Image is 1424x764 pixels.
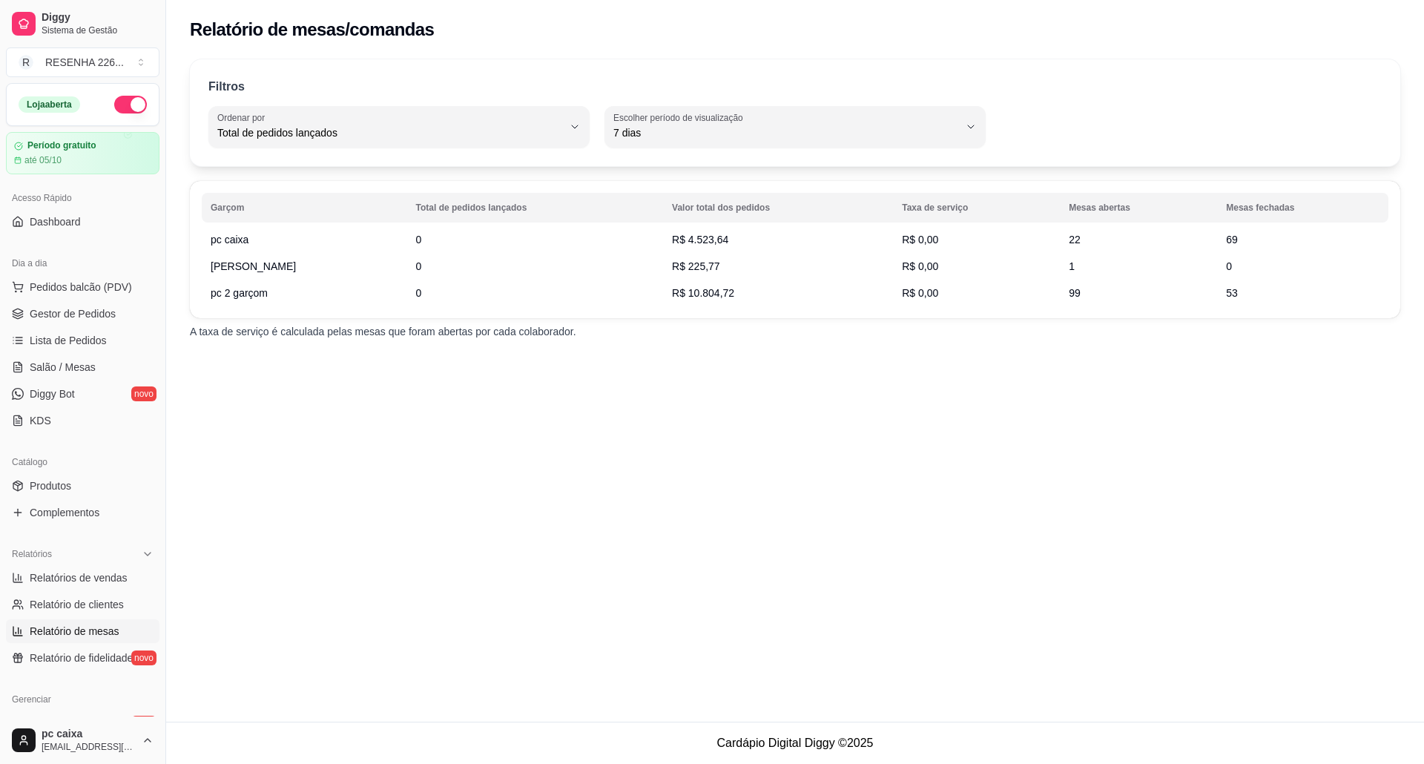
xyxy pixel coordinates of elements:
[604,106,986,148] button: Escolher período de visualização7 dias
[30,570,128,585] span: Relatórios de vendas
[902,287,938,299] span: R$ 0,00
[6,593,159,616] a: Relatório de clientes
[1226,260,1232,272] span: 0
[30,280,132,294] span: Pedidos balcão (PDV)
[1226,287,1238,299] span: 53
[6,251,159,275] div: Dia a dia
[663,193,893,223] th: Valor total dos pedidos
[6,302,159,326] a: Gestor de Pedidos
[30,413,51,428] span: KDS
[19,96,80,113] div: Loja aberta
[6,409,159,432] a: KDS
[6,566,159,590] a: Relatórios de vendas
[6,47,159,77] button: Select a team
[672,287,734,299] span: R$ 10.804,72
[30,478,71,493] span: Produtos
[1069,234,1081,246] span: 22
[30,651,133,665] span: Relatório de fidelidade
[6,619,159,643] a: Relatório de mesas
[6,210,159,234] a: Dashboard
[166,722,1424,764] footer: Cardápio Digital Diggy © 2025
[30,716,92,731] span: Entregadores
[30,333,107,348] span: Lista de Pedidos
[893,193,1060,223] th: Taxa de serviço
[30,306,116,321] span: Gestor de Pedidos
[672,260,720,272] span: R$ 225,77
[42,24,154,36] span: Sistema de Gestão
[6,329,159,352] a: Lista de Pedidos
[672,234,728,246] span: R$ 4.523,64
[217,125,563,140] span: Total de pedidos lançados
[45,55,124,70] div: RESENHA 226 ...
[42,11,154,24] span: Diggy
[416,234,422,246] span: 0
[42,741,136,753] span: [EMAIL_ADDRESS][DOMAIN_NAME]
[30,386,75,401] span: Diggy Bot
[6,275,159,299] button: Pedidos balcão (PDV)
[416,260,422,272] span: 0
[190,18,434,42] h2: Relatório de mesas/comandas
[902,260,938,272] span: R$ 0,00
[6,382,159,406] a: Diggy Botnovo
[6,711,159,735] a: Entregadoresnovo
[1217,193,1388,223] th: Mesas fechadas
[30,624,119,639] span: Relatório de mesas
[6,450,159,474] div: Catálogo
[6,355,159,379] a: Salão / Mesas
[613,125,959,140] span: 7 dias
[27,140,96,151] article: Período gratuito
[208,78,245,96] p: Filtros
[6,132,159,174] a: Período gratuitoaté 05/10
[6,186,159,210] div: Acesso Rápido
[6,501,159,524] a: Complementos
[6,646,159,670] a: Relatório de fidelidadenovo
[211,259,296,274] span: [PERSON_NAME]
[902,234,938,246] span: R$ 0,00
[6,474,159,498] a: Produtos
[217,111,270,124] label: Ordenar por
[12,548,52,560] span: Relatórios
[24,154,62,166] article: até 05/10
[30,360,96,375] span: Salão / Mesas
[190,324,1400,339] p: A taxa de serviço é calculada pelas mesas que foram abertas por cada colaborador.
[42,728,136,741] span: pc caixa
[208,106,590,148] button: Ordenar porTotal de pedidos lançados
[19,55,33,70] span: R
[211,286,268,300] span: pc 2 garçom
[1069,287,1081,299] span: 99
[1226,234,1238,246] span: 69
[1069,260,1075,272] span: 1
[407,193,663,223] th: Total de pedidos lançados
[30,505,99,520] span: Complementos
[6,6,159,42] a: DiggySistema de Gestão
[30,214,81,229] span: Dashboard
[6,722,159,758] button: pc caixa[EMAIL_ADDRESS][DOMAIN_NAME]
[202,193,407,223] th: Garçom
[416,287,422,299] span: 0
[6,688,159,711] div: Gerenciar
[30,597,124,612] span: Relatório de clientes
[114,96,147,113] button: Alterar Status
[1060,193,1217,223] th: Mesas abertas
[613,111,748,124] label: Escolher período de visualização
[211,232,248,247] span: pc caixa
